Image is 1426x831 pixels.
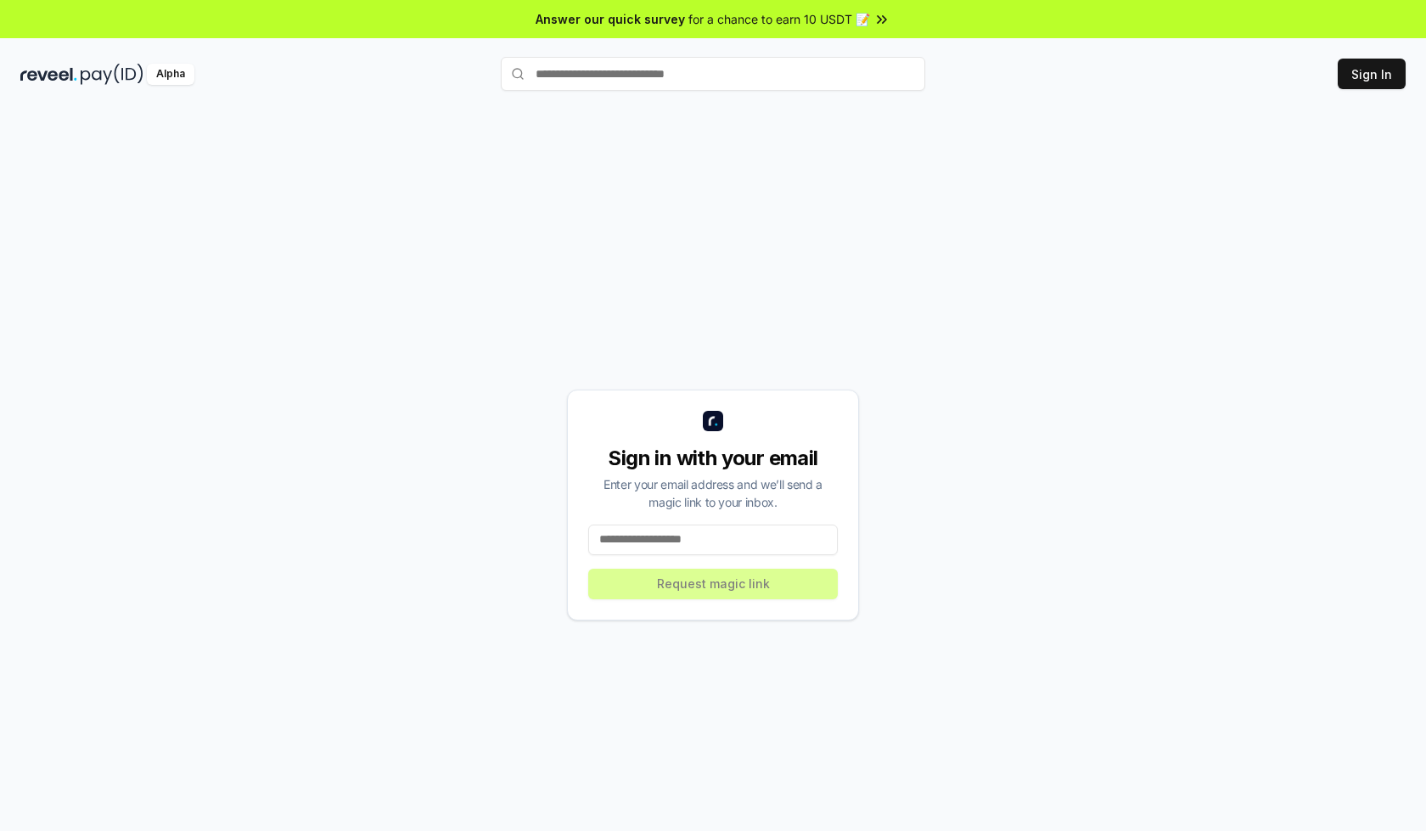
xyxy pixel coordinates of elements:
[588,475,838,511] div: Enter your email address and we’ll send a magic link to your inbox.
[1338,59,1406,89] button: Sign In
[588,445,838,472] div: Sign in with your email
[703,411,723,431] img: logo_small
[536,10,685,28] span: Answer our quick survey
[688,10,870,28] span: for a chance to earn 10 USDT 📝
[20,64,77,85] img: reveel_dark
[81,64,143,85] img: pay_id
[147,64,194,85] div: Alpha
